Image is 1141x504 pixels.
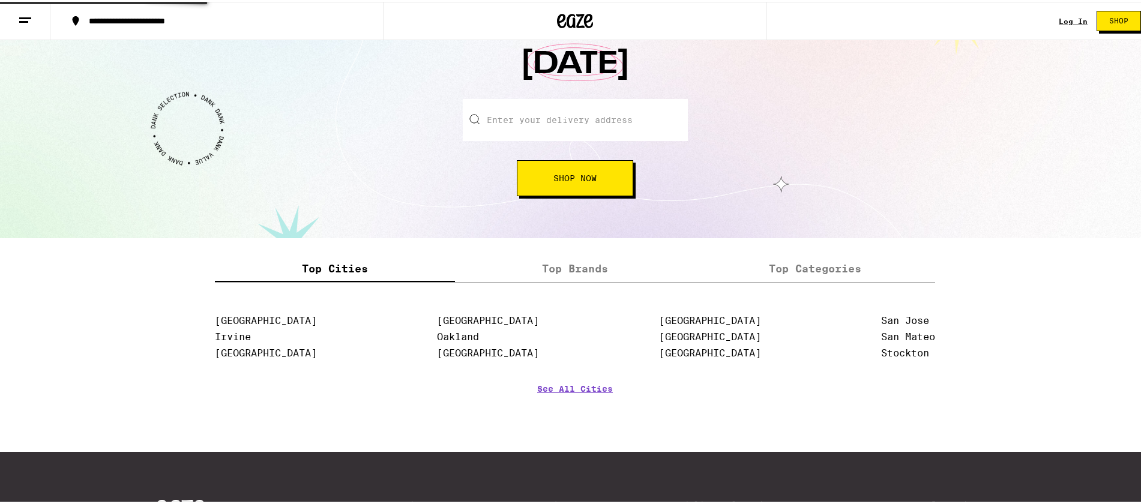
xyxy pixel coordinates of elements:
[537,382,613,427] a: See All Cities
[7,8,86,18] span: Hi. Need any help?
[553,172,597,181] span: Shop Now
[215,254,935,281] div: tabs
[437,329,479,341] a: Oakland
[437,346,539,357] a: [GEOGRAPHIC_DATA]
[437,313,539,325] a: [GEOGRAPHIC_DATA]
[881,329,935,341] a: San Mateo
[881,346,929,357] a: Stockton
[659,329,761,341] a: [GEOGRAPHIC_DATA]
[215,254,455,280] label: Top Cities
[517,158,633,194] button: Shop Now
[1097,9,1141,29] button: Shop
[455,254,695,280] label: Top Brands
[463,97,688,139] input: Enter your delivery address
[881,313,929,325] a: San Jose
[659,313,761,325] a: [GEOGRAPHIC_DATA]
[1059,16,1088,23] a: Log In
[215,329,251,341] a: Irvine
[215,346,317,357] a: [GEOGRAPHIC_DATA]
[1109,16,1128,23] span: Shop
[659,346,761,357] a: [GEOGRAPHIC_DATA]
[695,254,935,280] label: Top Categories
[215,313,317,325] a: [GEOGRAPHIC_DATA]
